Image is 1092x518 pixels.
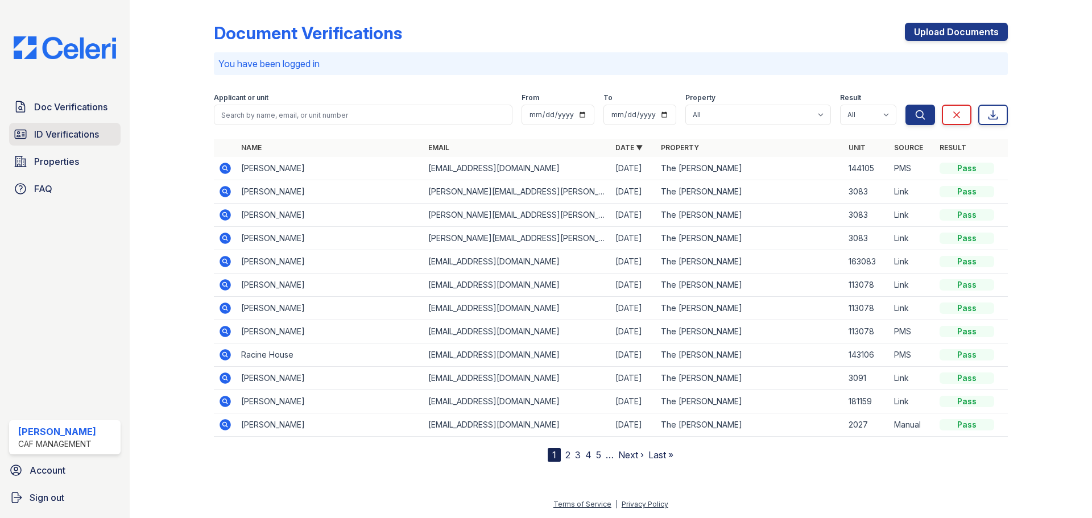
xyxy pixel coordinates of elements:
a: Sign out [5,486,125,509]
td: [PERSON_NAME][EMAIL_ADDRESS][PERSON_NAME][DOMAIN_NAME] [424,180,611,204]
td: [PERSON_NAME] [237,413,424,437]
td: The [PERSON_NAME] [656,180,843,204]
td: The [PERSON_NAME] [656,227,843,250]
a: Result [940,143,966,152]
td: 163083 [844,250,890,273]
td: [EMAIL_ADDRESS][DOMAIN_NAME] [424,297,611,320]
td: Link [890,250,935,273]
td: 113078 [844,297,890,320]
a: ID Verifications [9,123,121,146]
td: 144105 [844,157,890,180]
div: Pass [940,372,994,384]
img: CE_Logo_Blue-a8612792a0a2168367f1c8372b55b34899dd931a85d93a1a3d3e32e68fde9ad4.png [5,36,125,59]
span: ID Verifications [34,127,99,141]
span: Sign out [30,491,64,504]
td: [DATE] [611,227,656,250]
td: Link [890,273,935,297]
td: [PERSON_NAME][EMAIL_ADDRESS][PERSON_NAME][DOMAIN_NAME] [424,227,611,250]
td: [EMAIL_ADDRESS][DOMAIN_NAME] [424,390,611,413]
td: [PERSON_NAME] [237,204,424,227]
a: Upload Documents [905,23,1008,41]
td: The [PERSON_NAME] [656,297,843,320]
div: Pass [940,279,994,291]
a: Properties [9,150,121,173]
td: Racine House [237,343,424,367]
td: [PERSON_NAME] [237,227,424,250]
span: Doc Verifications [34,100,107,114]
div: 1 [548,448,561,462]
td: The [PERSON_NAME] [656,367,843,390]
td: [PERSON_NAME] [237,390,424,413]
td: [PERSON_NAME][EMAIL_ADDRESS][PERSON_NAME][DOMAIN_NAME] [424,204,611,227]
a: FAQ [9,177,121,200]
td: 3083 [844,227,890,250]
td: [DATE] [611,367,656,390]
div: Pass [940,256,994,267]
td: [DATE] [611,157,656,180]
td: [EMAIL_ADDRESS][DOMAIN_NAME] [424,413,611,437]
td: Link [890,367,935,390]
a: Doc Verifications [9,96,121,118]
a: 3 [575,449,581,461]
td: [PERSON_NAME] [237,367,424,390]
a: 5 [596,449,601,461]
td: [EMAIL_ADDRESS][DOMAIN_NAME] [424,367,611,390]
div: Pass [940,163,994,174]
label: Result [840,93,861,102]
div: [PERSON_NAME] [18,425,96,438]
td: [EMAIL_ADDRESS][DOMAIN_NAME] [424,343,611,367]
td: The [PERSON_NAME] [656,390,843,413]
td: 3091 [844,367,890,390]
td: [DATE] [611,297,656,320]
a: Source [894,143,923,152]
input: Search by name, email, or unit number [214,105,512,125]
td: [DATE] [611,180,656,204]
div: Pass [940,209,994,221]
a: Property [661,143,699,152]
div: CAF Management [18,438,96,450]
div: Pass [940,302,994,314]
td: 2027 [844,413,890,437]
td: [PERSON_NAME] [237,297,424,320]
td: PMS [890,157,935,180]
td: The [PERSON_NAME] [656,204,843,227]
td: [PERSON_NAME] [237,273,424,297]
a: Email [428,143,449,152]
td: [PERSON_NAME] [237,157,424,180]
td: 3083 [844,180,890,204]
td: [PERSON_NAME] [237,320,424,343]
td: PMS [890,343,935,367]
td: 143106 [844,343,890,367]
td: [DATE] [611,343,656,367]
td: Manual [890,413,935,437]
a: Terms of Service [553,500,611,508]
div: Pass [940,186,994,197]
td: [PERSON_NAME] [237,180,424,204]
div: Pass [940,396,994,407]
td: The [PERSON_NAME] [656,157,843,180]
div: Document Verifications [214,23,402,43]
td: Link [890,204,935,227]
td: The [PERSON_NAME] [656,413,843,437]
a: Date ▼ [615,143,643,152]
td: PMS [890,320,935,343]
td: 3083 [844,204,890,227]
td: [EMAIL_ADDRESS][DOMAIN_NAME] [424,250,611,273]
label: Property [685,93,715,102]
td: The [PERSON_NAME] [656,343,843,367]
td: The [PERSON_NAME] [656,320,843,343]
td: [DATE] [611,273,656,297]
td: Link [890,227,935,250]
td: [EMAIL_ADDRESS][DOMAIN_NAME] [424,320,611,343]
a: Unit [849,143,866,152]
td: [EMAIL_ADDRESS][DOMAIN_NAME] [424,157,611,180]
label: Applicant or unit [214,93,268,102]
div: Pass [940,233,994,244]
div: Pass [940,349,994,360]
td: [DATE] [611,204,656,227]
div: Pass [940,326,994,337]
td: Link [890,390,935,413]
td: [DATE] [611,390,656,413]
td: 113078 [844,320,890,343]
